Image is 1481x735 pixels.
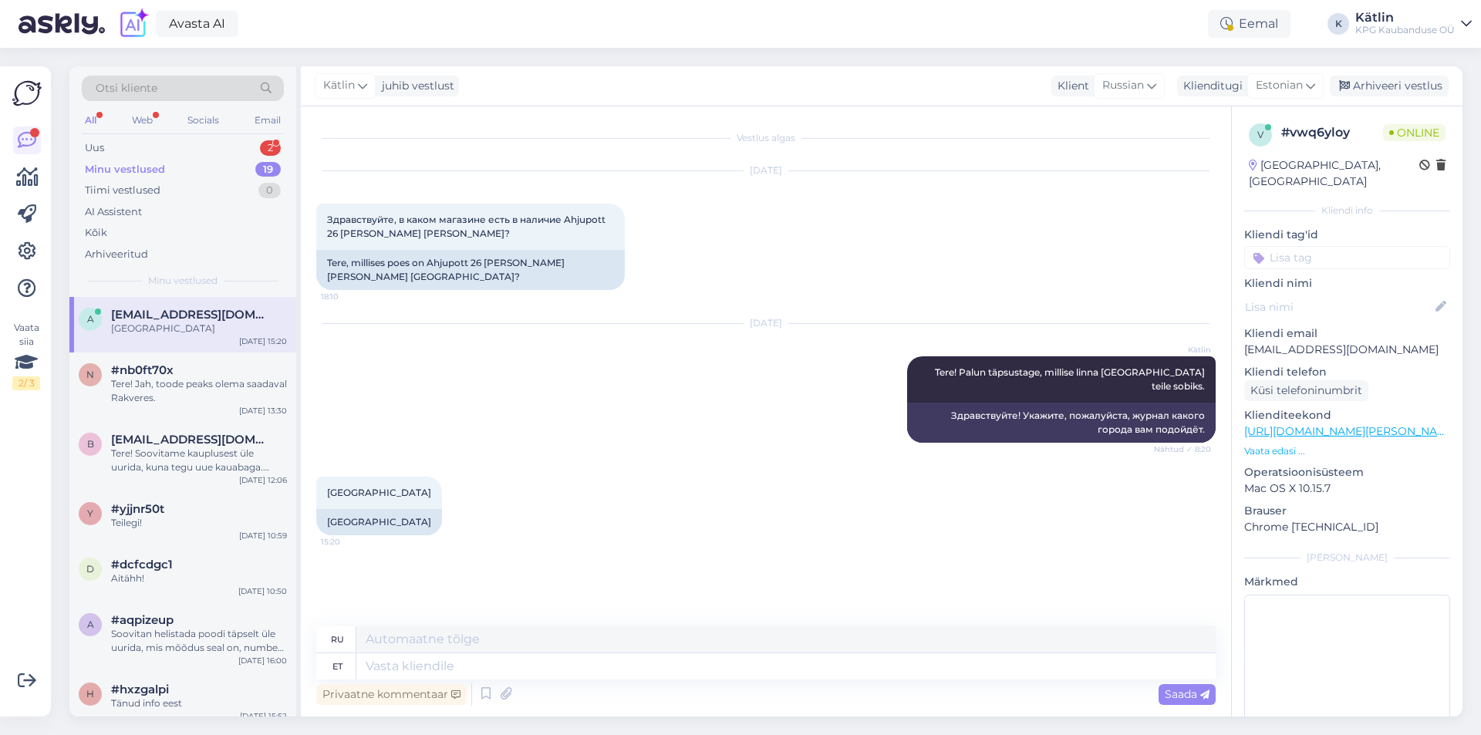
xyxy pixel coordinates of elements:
[316,316,1216,330] div: [DATE]
[86,563,94,575] span: d
[1256,77,1303,94] span: Estonian
[935,366,1207,392] span: Tere! Palun täpsustage, millise linna [GEOGRAPHIC_DATA] teile sobiks.
[323,77,355,94] span: Kätlin
[1355,12,1455,24] div: Kätlin
[1249,157,1419,190] div: [GEOGRAPHIC_DATA], [GEOGRAPHIC_DATA]
[86,688,94,700] span: h
[1244,444,1450,458] p: Vaata edasi ...
[111,433,272,447] span: birgittull13@gmail.com
[1244,574,1450,590] p: Märkmed
[111,558,173,571] span: #dcfcdgc1
[85,225,107,241] div: Kõik
[87,619,94,630] span: a
[321,291,379,302] span: 18:10
[316,131,1216,145] div: Vestlus algas
[111,613,174,627] span: #aqpizeup
[85,183,160,198] div: Tiimi vestlused
[1244,380,1368,401] div: Küsi telefoninumbrit
[129,110,156,130] div: Web
[1051,78,1089,94] div: Klient
[1383,124,1446,141] span: Online
[111,308,272,322] span: ar.kurus@gmail.com
[238,655,287,666] div: [DATE] 16:00
[316,684,467,705] div: Privaatne kommentaar
[1244,519,1450,535] p: Chrome [TECHNICAL_ID]
[86,369,94,380] span: n
[12,376,40,390] div: 2 / 3
[1244,204,1450,217] div: Kliendi info
[111,447,287,474] div: Tere! Soovitame kauplusest üle uurida, kuna tegu uue kauabaga. Kaupluse number on 5552 0333
[1102,77,1144,94] span: Russian
[1244,227,1450,243] p: Kliendi tag'id
[12,79,42,108] img: Askly Logo
[87,313,94,325] span: a
[1244,275,1450,292] p: Kliendi nimi
[111,377,287,405] div: Tere! Jah, toode peaks olema saadaval Rakveres.
[1330,76,1449,96] div: Arhiveeri vestlus
[258,183,281,198] div: 0
[1165,687,1209,701] span: Saada
[87,507,93,519] span: y
[117,8,150,40] img: explore-ai
[82,110,100,130] div: All
[111,696,287,710] div: Tänud info eest
[111,683,169,696] span: #hxzgalpi
[327,214,608,239] span: Здравствуйте, в каком магазине есть в наличие Ahjupott 26 [PERSON_NAME] [PERSON_NAME]?
[327,487,431,498] span: [GEOGRAPHIC_DATA]
[331,626,344,652] div: ru
[85,140,104,156] div: Uus
[1328,13,1349,35] div: K
[1244,246,1450,269] input: Lisa tag
[156,11,238,37] a: Avasta AI
[260,140,281,156] div: 2
[1244,424,1457,438] a: [URL][DOMAIN_NAME][PERSON_NAME]
[332,653,342,679] div: et
[1208,10,1290,38] div: Eemal
[1244,364,1450,380] p: Kliendi telefon
[85,204,142,220] div: AI Assistent
[1244,464,1450,480] p: Operatsioonisüsteem
[321,536,379,548] span: 15:20
[111,627,287,655] div: Soovitan helistada poodi täpselt üle uurida, mis mõõdus seal on, number on 5552 0333
[1153,443,1211,455] span: Nähtud ✓ 8:20
[1244,480,1450,497] p: Mac OS X 10.15.7
[316,250,625,290] div: Tere, millises poes on Ahjupott 26 [PERSON_NAME] [PERSON_NAME] [GEOGRAPHIC_DATA]?
[251,110,284,130] div: Email
[1281,123,1383,142] div: # vwq6yloy
[376,78,454,94] div: juhib vestlust
[1244,503,1450,519] p: Brauser
[96,80,157,96] span: Otsi kliente
[111,363,174,377] span: #nb0ft70x
[1355,12,1472,36] a: KätlinKPG Kaubanduse OÜ
[907,403,1216,443] div: Здравствуйте! Укажите, пожалуйста, журнал какого города вам подойдёт.
[1153,344,1211,356] span: Kätlin
[148,274,218,288] span: Minu vestlused
[1244,342,1450,358] p: [EMAIL_ADDRESS][DOMAIN_NAME]
[85,162,165,177] div: Minu vestlused
[184,110,222,130] div: Socials
[1245,298,1432,315] input: Lisa nimi
[87,438,94,450] span: b
[1244,407,1450,423] p: Klienditeekond
[111,516,287,530] div: Teilegi!
[111,571,287,585] div: Aitähh!
[239,474,287,486] div: [DATE] 12:06
[12,321,40,390] div: Vaata siia
[239,335,287,347] div: [DATE] 15:20
[238,585,287,597] div: [DATE] 10:50
[1257,129,1263,140] span: v
[316,164,1216,177] div: [DATE]
[239,530,287,541] div: [DATE] 10:59
[85,247,148,262] div: Arhiveeritud
[255,162,281,177] div: 19
[1244,551,1450,565] div: [PERSON_NAME]
[316,509,442,535] div: [GEOGRAPHIC_DATA]
[1244,325,1450,342] p: Kliendi email
[239,405,287,416] div: [DATE] 13:30
[240,710,287,722] div: [DATE] 15:52
[1355,24,1455,36] div: KPG Kaubanduse OÜ
[111,502,164,516] span: #yjjnr50t
[111,322,287,335] div: [GEOGRAPHIC_DATA]
[1177,78,1243,94] div: Klienditugi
